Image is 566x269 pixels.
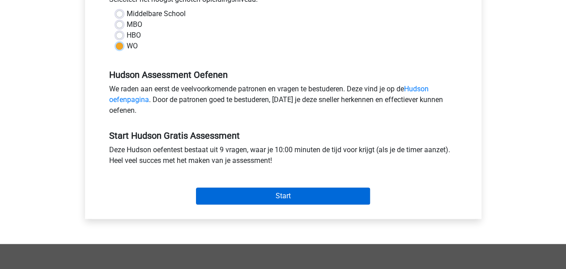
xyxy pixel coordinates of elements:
[127,41,138,51] label: WO
[127,9,186,19] label: Middelbare School
[102,145,464,170] div: Deze Hudson oefentest bestaat uit 9 vragen, waar je 10:00 minuten de tijd voor krijgt (als je de ...
[102,84,464,120] div: We raden aan eerst de veelvoorkomende patronen en vragen te bestuderen. Deze vind je op de . Door...
[109,130,457,141] h5: Start Hudson Gratis Assessment
[127,30,141,41] label: HBO
[109,69,457,80] h5: Hudson Assessment Oefenen
[127,19,142,30] label: MBO
[196,188,370,205] input: Start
